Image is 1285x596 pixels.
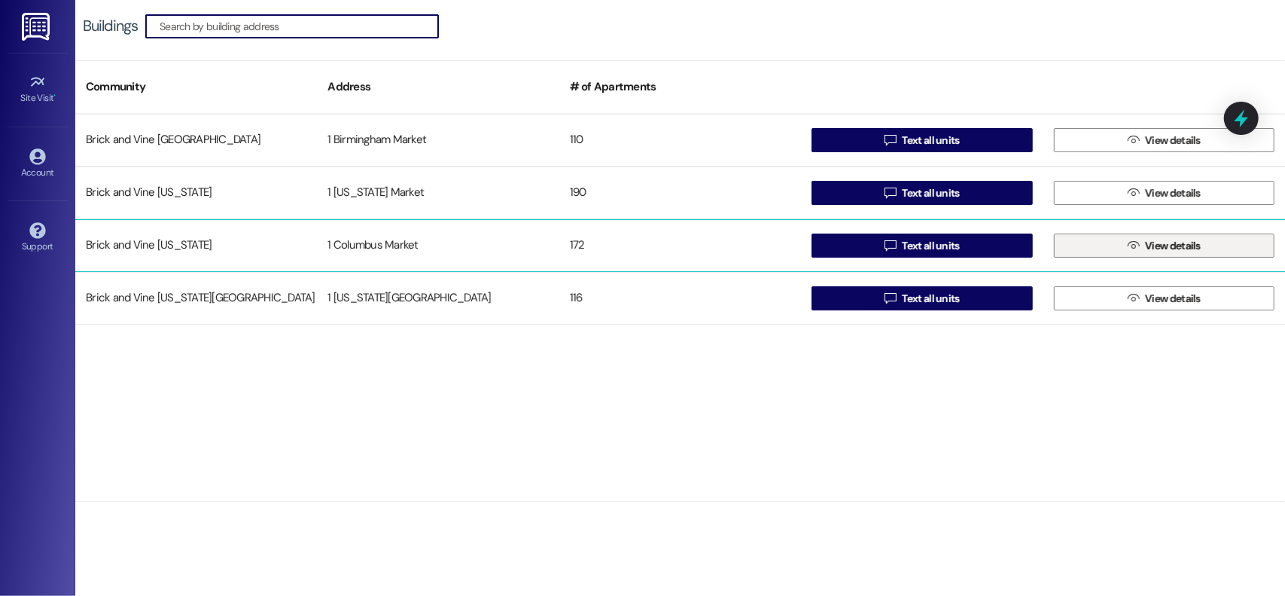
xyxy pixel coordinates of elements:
div: # of Apartments [559,69,801,105]
span: View details [1145,238,1201,254]
div: Brick and Vine [GEOGRAPHIC_DATA] [75,125,317,155]
div: 1 Columbus Market [317,231,559,261]
div: Community [75,69,317,105]
div: 190 [559,178,801,208]
button: View details [1054,234,1274,258]
i:  [885,292,896,304]
button: View details [1054,128,1274,152]
span: Text all units [902,238,959,254]
div: 1 [US_STATE] Market [317,178,559,208]
div: 110 [559,125,801,155]
span: View details [1145,133,1201,148]
button: View details [1054,286,1274,310]
button: Text all units [811,181,1032,205]
a: Account [8,144,68,185]
span: View details [1145,291,1201,307]
i:  [1128,134,1139,146]
div: 116 [559,283,801,313]
i:  [1128,292,1139,304]
button: View details [1054,181,1274,205]
button: Text all units [811,234,1032,258]
span: Text all units [902,133,959,148]
a: Support [8,218,68,258]
img: ResiDesk Logo [22,13,53,41]
button: Text all units [811,128,1032,152]
div: Brick and Vine [US_STATE][GEOGRAPHIC_DATA] [75,283,317,313]
i:  [1128,187,1139,199]
i:  [885,240,896,252]
div: 172 [559,231,801,261]
div: Brick and Vine [US_STATE] [75,231,317,261]
i:  [885,187,896,199]
i:  [1128,240,1139,252]
div: Brick and Vine [US_STATE] [75,178,317,208]
span: View details [1145,185,1201,201]
div: 1 [US_STATE][GEOGRAPHIC_DATA] [317,283,559,313]
span: Text all units [902,291,959,307]
a: Site Visit • [8,69,68,110]
div: Address [317,69,559,105]
i:  [885,134,896,146]
button: Text all units [811,286,1032,310]
div: 1 Birmingham Market [317,125,559,155]
span: • [54,90,56,101]
span: Text all units [902,185,959,201]
div: Buildings [83,18,138,34]
input: Search by building address [160,16,438,37]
